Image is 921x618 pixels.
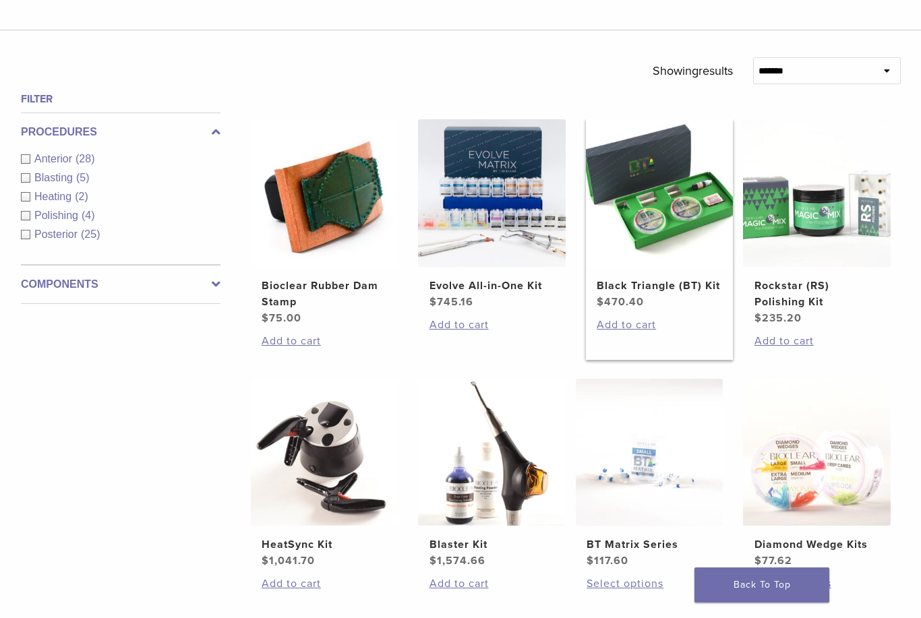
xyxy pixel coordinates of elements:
[754,311,762,325] span: $
[34,210,82,221] span: Polishing
[81,228,100,240] span: (25)
[429,554,485,567] bdi: 1,574.66
[743,379,891,569] a: Diamond Wedge KitsDiamond Wedge Kits $77.62
[586,119,734,310] a: Black Triangle (BT) KitBlack Triangle (BT) Kit $470.40
[754,554,792,567] bdi: 77.62
[21,124,220,140] label: Procedures
[418,119,566,267] img: Evolve All-in-One Kit
[262,333,387,349] a: Add to cart: “Bioclear Rubber Dam Stamp”
[587,554,628,567] bdi: 117.60
[754,536,880,553] h2: Diamond Wedge Kits
[262,311,301,325] bdi: 75.00
[743,119,891,267] img: Rockstar (RS) Polishing Kit
[587,554,594,567] span: $
[262,576,387,592] a: Add to cart: “HeatSync Kit”
[754,333,880,349] a: Add to cart: “Rockstar (RS) Polishing Kit”
[429,295,473,309] bdi: 745.16
[429,278,555,294] h2: Evolve All-in-One Kit
[34,228,81,240] span: Posterior
[597,295,644,309] bdi: 470.40
[262,554,315,567] bdi: 1,041.70
[34,153,76,164] span: Anterior
[429,317,555,333] a: Add to cart: “Evolve All-in-One Kit”
[262,311,269,325] span: $
[597,278,722,294] h2: Black Triangle (BT) Kit
[743,379,891,526] img: Diamond Wedge Kits
[251,379,398,526] img: HeatSync Kit
[653,57,733,86] p: Showing results
[82,210,95,221] span: (4)
[75,191,88,202] span: (2)
[754,311,802,325] bdi: 235.20
[597,295,604,309] span: $
[597,317,722,333] a: Add to cart: “Black Triangle (BT) Kit”
[743,119,891,326] a: Rockstar (RS) Polishing KitRockstar (RS) Polishing Kit $235.20
[587,536,712,553] h2: BT Matrix Series
[21,276,220,292] label: Components
[429,554,437,567] span: $
[429,536,555,553] h2: Blaster Kit
[34,191,75,202] span: Heating
[429,295,437,309] span: $
[429,576,555,592] a: Add to cart: “Blaster Kit”
[76,153,94,164] span: (28)
[418,119,566,310] a: Evolve All-in-One KitEvolve All-in-One Kit $745.16
[34,172,76,183] span: Blasting
[576,379,723,526] img: BT Matrix Series
[251,119,398,326] a: Bioclear Rubber Dam StampBioclear Rubber Dam Stamp $75.00
[262,536,387,553] h2: HeatSync Kit
[262,278,387,310] h2: Bioclear Rubber Dam Stamp
[262,554,269,567] span: $
[694,567,829,602] a: Back To Top
[754,278,880,310] h2: Rockstar (RS) Polishing Kit
[251,119,398,267] img: Bioclear Rubber Dam Stamp
[587,576,712,592] a: Select options for “BT Matrix Series”
[76,172,90,183] span: (5)
[418,379,566,526] img: Blaster Kit
[21,91,220,107] h4: Filter
[418,379,566,569] a: Blaster KitBlaster Kit $1,574.66
[586,119,734,267] img: Black Triangle (BT) Kit
[576,379,723,569] a: BT Matrix SeriesBT Matrix Series $117.60
[754,554,762,567] span: $
[251,379,398,569] a: HeatSync KitHeatSync Kit $1,041.70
